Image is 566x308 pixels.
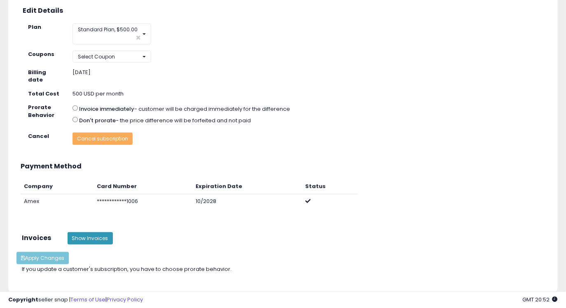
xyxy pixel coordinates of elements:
[79,117,116,125] label: Don't prorate
[302,180,358,194] th: Status
[94,180,192,194] th: Card Number
[68,232,113,245] button: Show Invoices
[28,90,59,98] strong: Total Cost
[28,132,49,140] strong: Cancel
[23,7,543,14] h3: Edit Details
[8,296,38,303] strong: Copyright
[192,194,302,208] td: 10/2028
[22,234,55,242] h3: Invoices
[28,50,54,58] strong: Coupons
[78,53,115,60] span: Select Coupon
[66,104,422,126] div: - customer will be charged immediately for the difference - the price difference will be forfeite...
[28,23,41,31] strong: Plan
[78,26,138,33] span: Standard Plan, $500.00
[16,266,288,273] div: If you update a customer's subscription, you have to choose prorate behavior.
[73,69,194,77] div: [DATE]
[66,90,200,98] div: 500 USD per month
[523,296,558,303] span: 2025-08-15 20:52 GMT
[192,180,302,194] th: Expiration Date
[73,23,151,44] button: Standard Plan, $500.00 ×
[107,296,143,303] a: Privacy Policy
[70,296,105,303] a: Terms of Use
[8,296,143,304] div: seller snap | |
[28,68,46,84] strong: Billing date
[136,33,141,42] span: ×
[73,133,133,145] button: Cancel subscription
[16,252,69,264] button: Apply Changes
[21,163,545,170] h3: Payment Method
[79,105,134,113] label: Invoice immediately
[21,194,94,208] td: Amex
[73,51,151,63] button: Select Coupon
[21,180,94,194] th: Company
[28,103,54,119] strong: Prorate Behavior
